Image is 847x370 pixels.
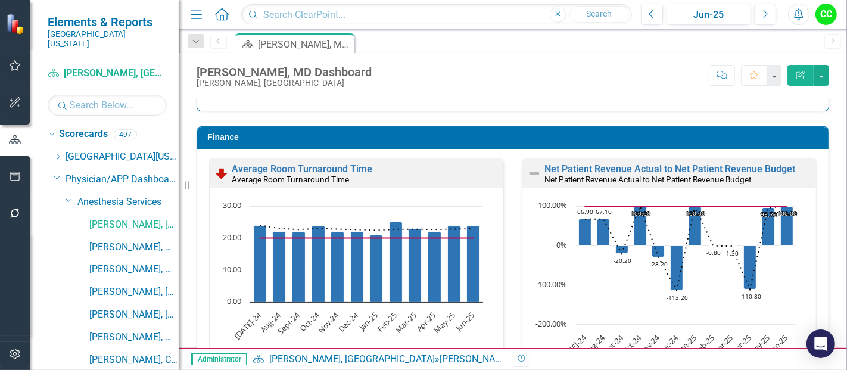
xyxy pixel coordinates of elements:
[535,318,567,329] text: -200.00%
[761,210,777,219] text: 95.70
[650,260,668,268] text: -28.20
[253,353,504,366] div: »
[448,225,461,302] path: May-25, 24. Average Room Turnaround Time.
[538,200,567,210] text: 100.00%
[557,332,589,364] text: [DATE]-24
[692,332,717,357] text: Feb-25
[671,8,747,22] div: Jun-25
[89,241,179,254] a: [PERSON_NAME], MD
[724,249,739,257] text: -1.30
[6,13,27,34] img: ClearPoint Strategy
[227,296,241,306] text: 0.00
[232,309,264,341] text: [DATE]-24
[232,175,349,184] small: Average Room Turnaround Time
[114,129,137,139] div: 497
[269,353,435,365] a: [PERSON_NAME], [GEOGRAPHIC_DATA]
[207,133,823,142] h3: Finance
[197,79,372,88] div: [PERSON_NAME], [GEOGRAPHIC_DATA]
[223,264,241,275] text: 10.00
[351,231,364,302] path: Dec-24, 22. Average Room Turnaround Time.
[336,309,361,334] text: Dec-24
[254,222,480,302] g: Average Room Turnaround Time, series 2 of 3. Bar series with 12 bars.
[191,353,247,365] span: Administrator
[241,4,632,25] input: Search ClearPoint...
[535,279,567,290] text: -100.00%
[656,332,681,357] text: Dec-24
[689,206,702,245] path: Jan-25, 100. Value.
[467,225,480,302] path: Jun-25, 24. Average Room Turnaround Time.
[637,332,662,357] text: Nov-24
[197,66,372,79] div: [PERSON_NAME], MD Dashboard
[273,231,286,302] path: Aug-24, 22. Average Room Turnaround Time.
[77,195,179,209] a: Anesthesia Services
[356,310,380,334] text: Jan-25
[89,263,179,276] a: [PERSON_NAME], MD
[667,293,688,301] text: -113.20
[544,175,751,184] small: Net Patient Revenue Actual to Net Patient Revenue Budget
[254,225,267,302] path: Jul-24, 24. Average Room Turnaround Time.
[544,163,795,175] a: Net Patient Revenue Actual to Net Patient Revenue Budget
[453,310,477,334] text: Jun-25
[232,163,372,175] a: Average Room Turnaround Time
[89,331,179,344] a: [PERSON_NAME], MD
[569,6,629,23] button: Search
[582,332,607,357] text: Aug-24
[312,225,325,302] path: Oct-24, 24. Average Room Turnaround Time.
[223,232,241,242] text: 20.00
[614,256,631,265] text: -20.20
[276,309,303,336] text: Sept-24
[667,4,751,25] button: Jun-25
[89,308,179,322] a: [PERSON_NAME], [GEOGRAPHIC_DATA]
[409,228,422,302] path: Mar-25, 23. Average Room Turnaround Time.
[297,309,322,334] text: Oct-24
[292,231,306,302] path: Sept-24, 22. Average Room Turnaround Time.
[440,353,579,365] div: [PERSON_NAME], MD Dashboard
[428,231,441,302] path: Apr-25, 22. Average Room Turnaround Time.
[258,37,351,52] div: [PERSON_NAME], MD Dashboard
[815,4,837,25] div: CC
[583,204,789,209] g: Goal, series 3 of 3. Line with 12 data points.
[675,332,699,356] text: Jan-25
[777,209,797,217] text: 100.00
[66,150,179,164] a: [GEOGRAPHIC_DATA][US_STATE]
[48,29,167,49] small: [GEOGRAPHIC_DATA][US_STATE]
[362,348,410,359] text: FYTD Average
[619,332,644,356] text: Oct-24
[806,329,835,358] div: Open Intercom Messenger
[89,218,179,232] a: [PERSON_NAME], [GEOGRAPHIC_DATA]
[59,128,108,141] a: Scorecards
[577,207,593,216] text: 66.90
[579,219,591,245] path: Jul-24, 66.9. Value.
[597,219,610,245] path: Aug-24, 67.1. Value.
[214,166,229,181] img: Below Plan
[671,245,683,290] path: Dec-24, -113.2. Value.
[781,206,793,245] path: Jun-25, 100. Value.
[746,332,771,358] text: May-25
[729,332,753,356] text: Apr-25
[596,207,612,216] text: 67.10
[48,15,167,29] span: Elements & Reports
[331,231,344,302] path: Nov-24, 22. Average Room Turnaround Time.
[432,310,457,335] text: May-25
[527,166,541,181] img: Not Defined
[316,309,341,335] text: Nov-24
[766,332,790,356] text: Jun-25
[48,95,167,116] input: Search Below...
[744,245,756,289] path: Apr-25, -110.8. Value.
[370,235,383,302] path: Jan-25, 21. Average Room Turnaround Time.
[634,206,647,245] path: Oct-24, 100. Value.
[762,207,775,245] path: May-25, 95.7. Value.
[599,332,625,359] text: Sept-24
[223,200,241,210] text: 30.00
[375,310,399,334] text: Feb-25
[706,248,721,257] text: -0.80
[740,292,761,300] text: -110.80
[66,173,179,186] a: Physician/APP Dashboards
[631,209,650,217] text: 100.00
[390,222,403,302] path: Feb-25, 25. Average Room Turnaround Time.
[48,67,167,80] a: [PERSON_NAME], [GEOGRAPHIC_DATA]
[652,245,665,257] path: Nov-24, -28.2. Value.
[89,285,179,299] a: [PERSON_NAME], [GEOGRAPHIC_DATA]
[258,309,283,334] text: Aug-24
[710,332,735,357] text: Mar-25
